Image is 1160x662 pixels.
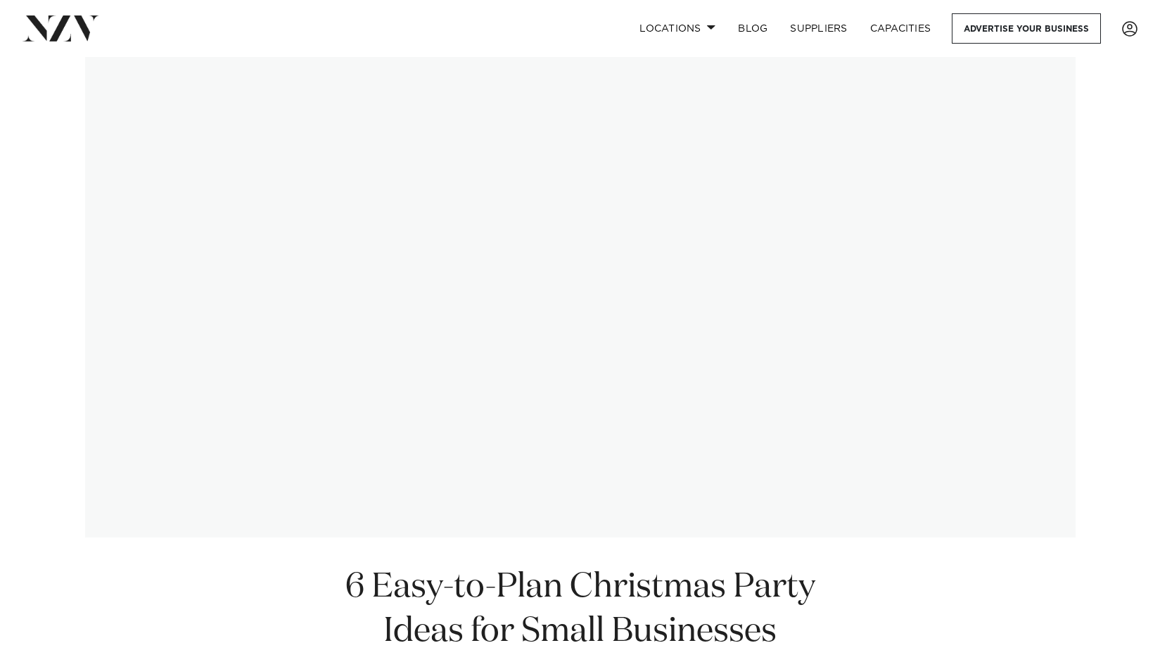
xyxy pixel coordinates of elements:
a: Advertise your business [952,13,1101,44]
a: BLOG [727,13,779,44]
img: nzv-logo.png [23,15,99,41]
a: Capacities [859,13,943,44]
a: Locations [628,13,727,44]
a: SUPPLIERS [779,13,858,44]
h1: 6 Easy-to-Plan Christmas Party Ideas for Small Businesses [340,566,821,654]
